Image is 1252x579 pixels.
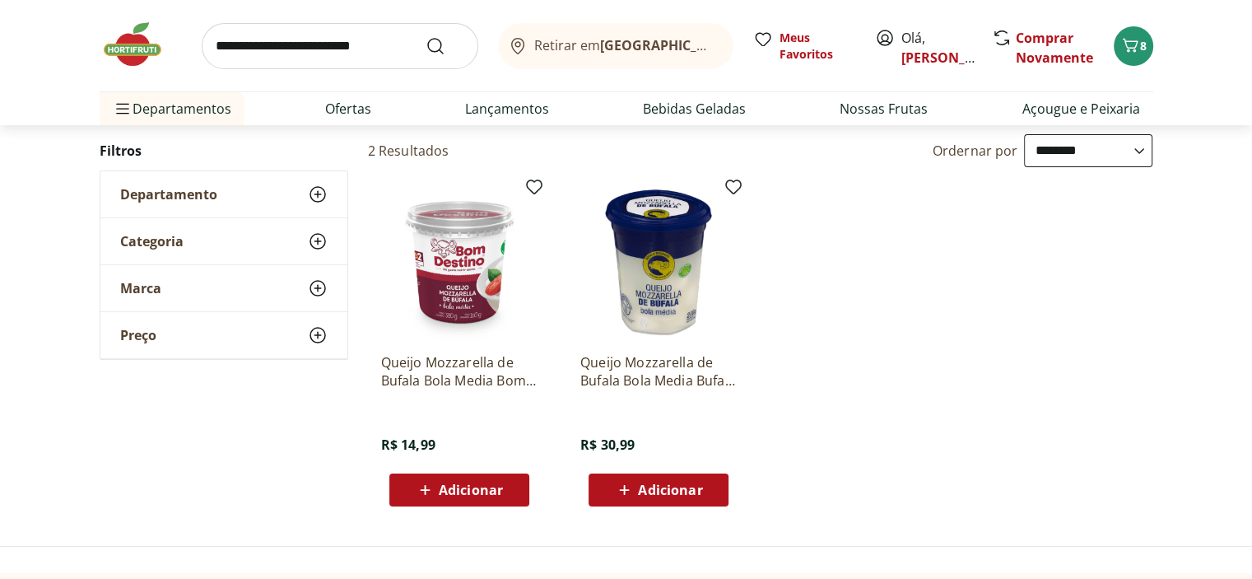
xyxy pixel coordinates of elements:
[465,99,549,119] a: Lançamentos
[120,186,217,203] span: Departamento
[100,134,348,167] h2: Filtros
[580,436,635,454] span: R$ 30,99
[1022,99,1139,119] a: Açougue e Peixaria
[589,474,728,507] button: Adicionar
[120,327,156,343] span: Preço
[638,483,702,497] span: Adicionar
[840,99,928,119] a: Nossas Frutas
[1016,29,1093,67] a: Comprar Novamente
[120,233,184,250] span: Categoria
[498,23,733,69] button: Retirar em[GEOGRAPHIC_DATA]/[GEOGRAPHIC_DATA]
[426,36,465,56] button: Submit Search
[1140,38,1147,54] span: 8
[381,353,538,390] a: Queijo Mozzarella de Bufala Bola Media Bom Destino 160g
[600,36,877,54] b: [GEOGRAPHIC_DATA]/[GEOGRAPHIC_DATA]
[100,218,347,264] button: Categoria
[389,474,529,507] button: Adicionar
[439,483,503,497] span: Adicionar
[100,312,347,358] button: Preço
[381,436,435,454] span: R$ 14,99
[580,353,737,390] a: Queijo Mozzarella de Bufala Bola Media Bufalo Dourado 200g
[780,30,855,63] span: Meus Favoritos
[368,142,449,160] h2: 2 Resultados
[1114,26,1153,66] button: Carrinho
[100,171,347,217] button: Departamento
[933,142,1018,160] label: Ordernar por
[113,89,231,128] span: Departamentos
[202,23,478,69] input: search
[901,49,1008,67] a: [PERSON_NAME]
[100,265,347,311] button: Marca
[325,99,371,119] a: Ofertas
[643,99,746,119] a: Bebidas Geladas
[100,20,182,69] img: Hortifruti
[534,38,716,53] span: Retirar em
[113,89,133,128] button: Menu
[381,184,538,340] img: Queijo Mozzarella de Bufala Bola Media Bom Destino 160g
[580,184,737,340] img: Queijo Mozzarella de Bufala Bola Media Bufalo Dourado 200g
[753,30,855,63] a: Meus Favoritos
[120,280,161,297] span: Marca
[901,28,975,68] span: Olá,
